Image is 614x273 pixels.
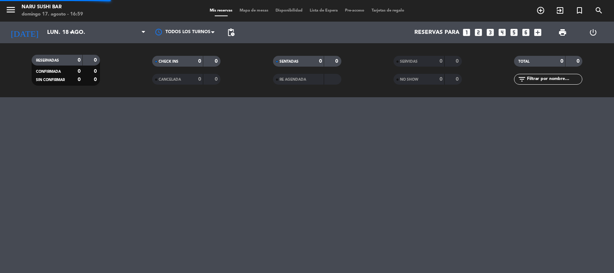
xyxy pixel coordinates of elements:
[198,77,201,82] strong: 0
[497,28,507,37] i: looks_4
[589,28,597,37] i: power_settings_new
[533,28,542,37] i: add_box
[5,4,16,15] i: menu
[509,28,519,37] i: looks_5
[558,28,567,37] span: print
[335,59,340,64] strong: 0
[319,59,322,64] strong: 0
[94,58,98,63] strong: 0
[474,28,483,37] i: looks_two
[22,11,83,18] div: domingo 17. agosto - 16:59
[5,4,16,18] button: menu
[518,75,526,84] i: filter_list
[206,9,236,13] span: Mis reservas
[36,70,61,73] span: CONFIRMADA
[414,29,459,36] span: Reservas para
[36,59,59,62] span: RESERVADAS
[215,77,219,82] strong: 0
[368,9,408,13] span: Tarjetas de regalo
[578,22,609,43] div: LOG OUT
[456,77,460,82] strong: 0
[486,28,495,37] i: looks_3
[577,59,581,64] strong: 0
[526,75,582,83] input: Filtrar por nombre...
[236,9,272,13] span: Mapa de mesas
[400,78,418,81] span: NO SHOW
[94,69,98,74] strong: 0
[536,6,545,15] i: add_circle_outline
[198,59,201,64] strong: 0
[456,59,460,64] strong: 0
[521,28,531,37] i: looks_6
[575,6,584,15] i: turned_in_not
[272,9,306,13] span: Disponibilidad
[22,4,83,11] div: NARU Sushi Bar
[595,6,603,15] i: search
[306,9,341,13] span: Lista de Espera
[440,59,442,64] strong: 0
[215,59,219,64] strong: 0
[279,60,299,63] span: SENTADAS
[279,78,306,81] span: RE AGENDADA
[94,77,98,82] strong: 0
[400,60,418,63] span: SERVIDAS
[5,24,44,40] i: [DATE]
[462,28,471,37] i: looks_one
[227,28,235,37] span: pending_actions
[556,6,564,15] i: exit_to_app
[159,60,178,63] span: CHECK INS
[518,60,529,63] span: TOTAL
[560,59,563,64] strong: 0
[78,58,81,63] strong: 0
[440,77,442,82] strong: 0
[78,69,81,74] strong: 0
[341,9,368,13] span: Pre-acceso
[78,77,81,82] strong: 0
[159,78,181,81] span: CANCELADA
[67,28,76,37] i: arrow_drop_down
[36,78,65,82] span: SIN CONFIRMAR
